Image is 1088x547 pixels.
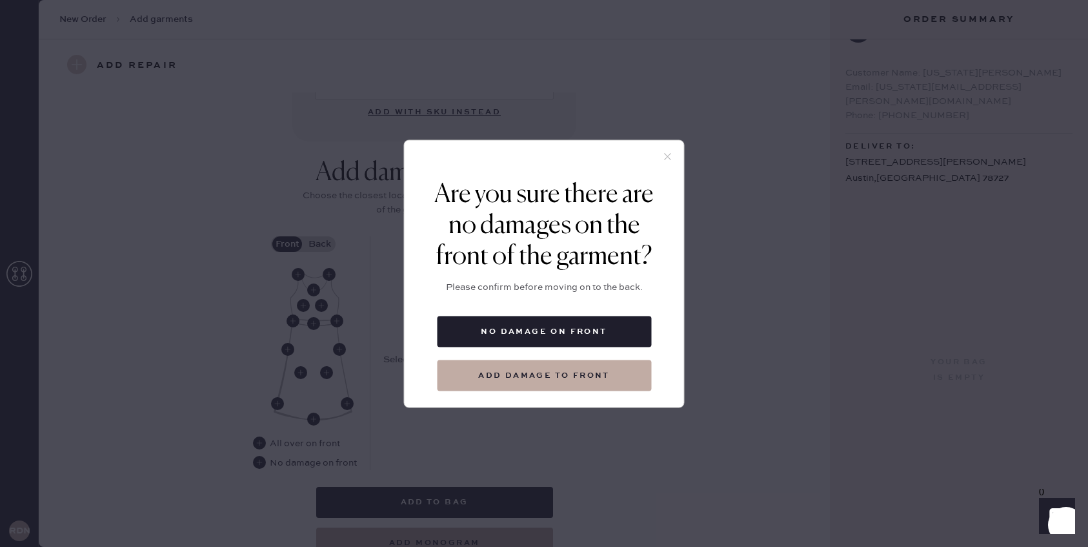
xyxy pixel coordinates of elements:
[1027,489,1082,544] iframe: Front Chat
[437,316,651,347] button: No damage on front
[424,179,665,272] div: Are you sure there are no damages on the front of the garment?
[437,360,651,391] button: Add damage to front
[446,280,643,294] div: Please confirm before moving on to the back.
